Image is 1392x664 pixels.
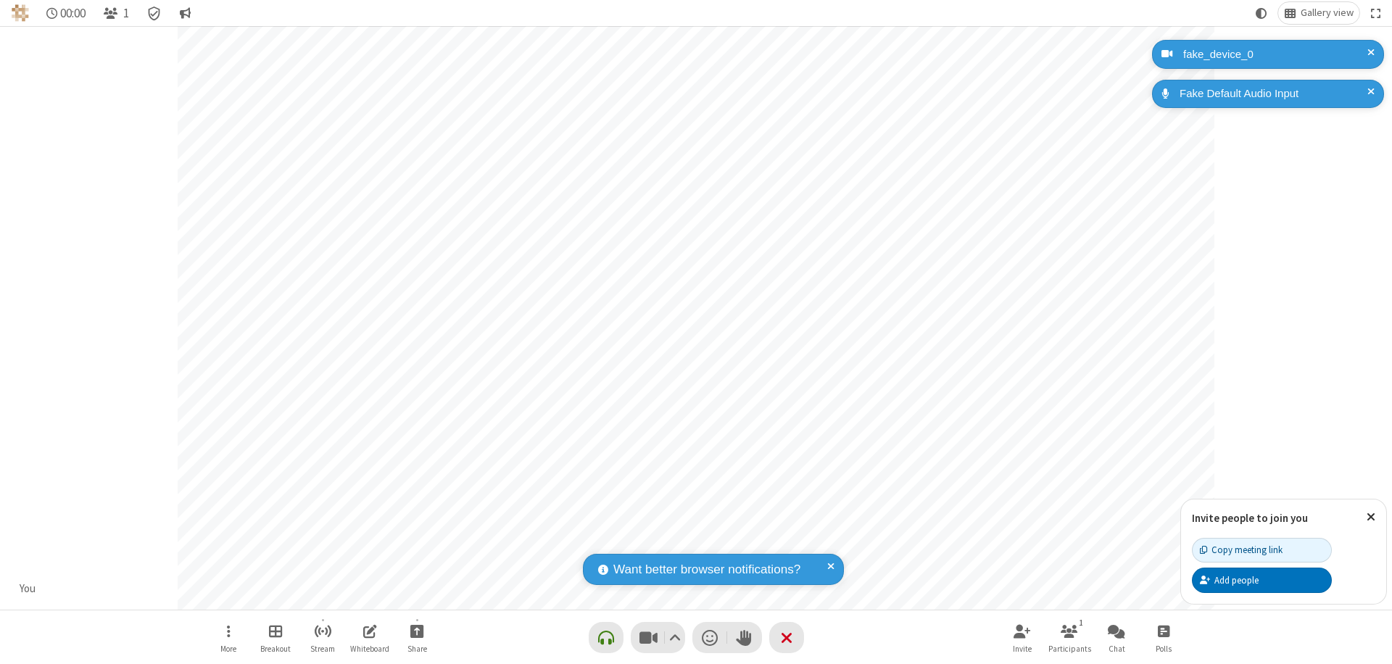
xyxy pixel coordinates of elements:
[310,644,335,653] span: Stream
[769,622,804,653] button: End or leave meeting
[60,7,86,20] span: 00:00
[1365,2,1387,24] button: Fullscreen
[1192,511,1308,525] label: Invite people to join you
[207,617,250,658] button: Open menu
[348,617,391,658] button: Open shared whiteboard
[1301,7,1354,19] span: Gallery view
[173,2,196,24] button: Conversation
[123,7,129,20] span: 1
[14,581,41,597] div: You
[1278,2,1359,24] button: Change layout
[1095,617,1138,658] button: Open chat
[1156,644,1172,653] span: Polls
[1048,644,1091,653] span: Participants
[1200,543,1283,557] div: Copy meeting link
[41,2,92,24] div: Timer
[692,622,727,653] button: Send a reaction
[1192,568,1332,592] button: Add people
[1000,617,1044,658] button: Invite participants (⌘+Shift+I)
[1048,617,1091,658] button: Open participant list
[1174,86,1373,102] div: Fake Default Audio Input
[665,622,684,653] button: Video setting
[1109,644,1125,653] span: Chat
[260,644,291,653] span: Breakout
[1142,617,1185,658] button: Open poll
[1178,46,1373,63] div: fake_device_0
[727,622,762,653] button: Raise hand
[301,617,344,658] button: Start streaming
[395,617,439,658] button: Start sharing
[1192,538,1332,563] button: Copy meeting link
[589,622,623,653] button: Connect your audio
[407,644,427,653] span: Share
[1075,616,1087,629] div: 1
[1250,2,1273,24] button: Using system theme
[141,2,168,24] div: Meeting details Encryption enabled
[350,644,389,653] span: Whiteboard
[631,622,685,653] button: Stop video (⌘+Shift+V)
[220,644,236,653] span: More
[12,4,29,22] img: QA Selenium DO NOT DELETE OR CHANGE
[1013,644,1032,653] span: Invite
[1356,499,1386,535] button: Close popover
[97,2,135,24] button: Open participant list
[613,560,800,579] span: Want better browser notifications?
[254,617,297,658] button: Manage Breakout Rooms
